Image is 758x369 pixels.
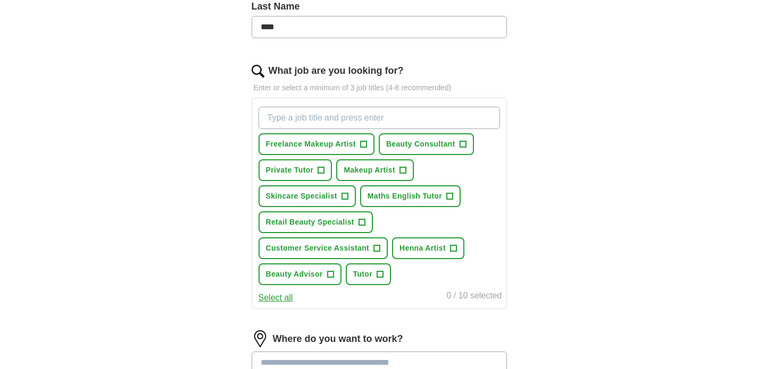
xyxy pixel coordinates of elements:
button: Select all [259,291,293,304]
button: Beauty Consultant [379,133,474,155]
span: Customer Service Assistant [266,243,370,254]
img: search.png [252,65,264,78]
input: Type a job title and press enter [259,107,500,129]
p: Enter or select a minimum of 3 job titles (4-8 recommended) [252,82,507,93]
button: Retail Beauty Specialist [259,211,373,233]
button: Henna Artist [392,237,464,259]
button: Makeup Artist [336,159,414,181]
label: What job are you looking for? [269,64,404,78]
span: Skincare Specialist [266,191,337,202]
div: 0 / 10 selected [446,289,502,304]
span: Beauty Consultant [386,139,455,150]
span: Private Tutor [266,165,314,176]
img: location.png [252,330,269,347]
span: Maths English Tutor [368,191,442,202]
button: Maths English Tutor [360,185,461,207]
span: Tutor [353,269,372,280]
button: Private Tutor [259,159,332,181]
label: Where do you want to work? [273,332,403,346]
button: Tutor [346,263,391,285]
button: Customer Service Assistant [259,237,388,259]
button: Freelance Makeup Artist [259,133,374,155]
button: Skincare Specialist [259,185,356,207]
span: Retail Beauty Specialist [266,217,354,228]
span: Beauty Advisor [266,269,323,280]
span: Freelance Makeup Artist [266,139,356,150]
span: Henna Artist [399,243,446,254]
button: Beauty Advisor [259,263,341,285]
span: Makeup Artist [344,165,395,176]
